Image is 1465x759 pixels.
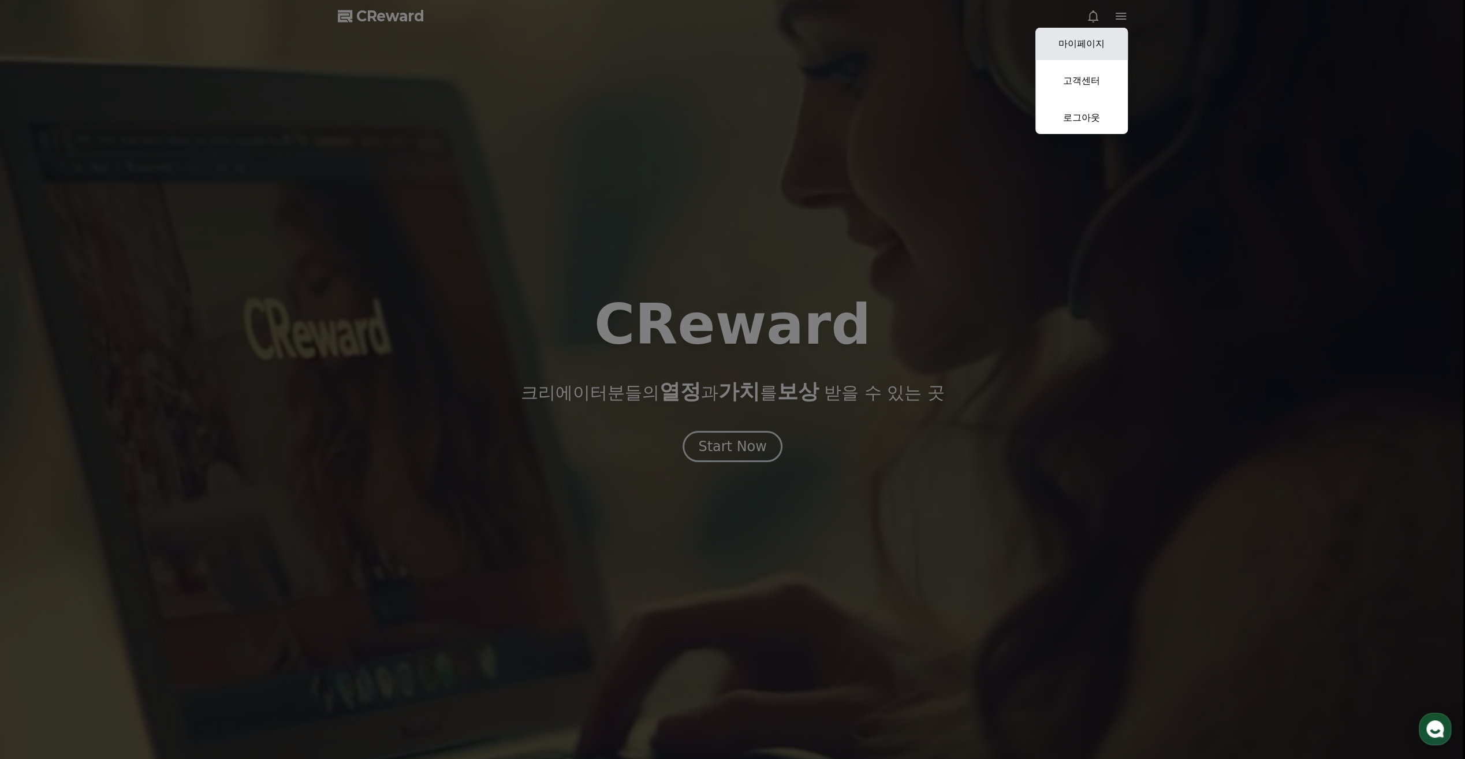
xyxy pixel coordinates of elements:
[1035,102,1128,134] a: 로그아웃
[1035,28,1128,60] a: 마이페이지
[178,384,192,393] span: 설정
[36,384,43,393] span: 홈
[76,366,149,395] a: 대화
[149,366,222,395] a: 설정
[3,366,76,395] a: 홈
[1035,65,1128,97] a: 고객센터
[1035,28,1128,134] button: 마이페이지 고객센터 로그아웃
[106,384,120,393] span: 대화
